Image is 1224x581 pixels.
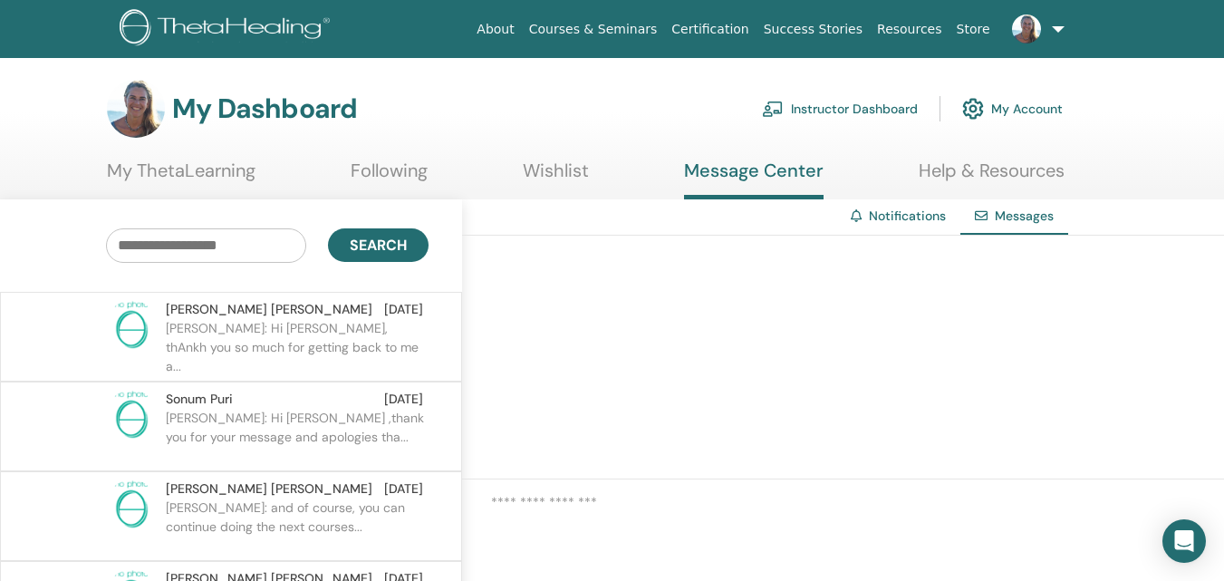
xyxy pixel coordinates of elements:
a: Following [351,160,428,195]
a: Wishlist [523,160,589,195]
p: [PERSON_NAME]: Hi [PERSON_NAME], thAnkh you so much for getting back to me a... [166,319,429,373]
a: Certification [664,13,756,46]
h3: My Dashboard [172,92,357,125]
a: Notifications [869,208,946,224]
span: [DATE] [384,479,423,499]
a: About [469,13,521,46]
span: [PERSON_NAME] [PERSON_NAME] [166,479,372,499]
img: no-photo.png [106,300,157,351]
span: [DATE] [384,300,423,319]
button: Search [328,228,429,262]
div: Open Intercom Messenger [1162,519,1206,563]
span: [PERSON_NAME] [PERSON_NAME] [166,300,372,319]
p: [PERSON_NAME]: and of course, you can continue doing the next courses... [166,499,429,553]
a: My ThetaLearning [107,160,255,195]
a: Instructor Dashboard [762,89,918,129]
a: Resources [870,13,949,46]
img: no-photo.png [106,390,157,441]
span: Messages [995,208,1054,224]
span: Search [350,236,407,255]
a: Message Center [684,160,824,199]
span: [DATE] [384,390,423,409]
a: Store [949,13,998,46]
img: chalkboard-teacher.svg [762,101,784,117]
a: Courses & Seminars [522,13,665,46]
img: cog.svg [962,93,984,124]
img: default.jpg [1012,15,1041,44]
img: default.jpg [107,80,165,138]
img: logo.png [120,9,336,50]
span: Sonum Puri [166,390,233,409]
p: [PERSON_NAME]: Hi [PERSON_NAME] ,thank you for your message and apologies tha... [166,409,429,463]
img: no-photo.png [106,479,157,530]
a: Help & Resources [919,160,1065,195]
a: My Account [962,89,1063,129]
a: Success Stories [757,13,870,46]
